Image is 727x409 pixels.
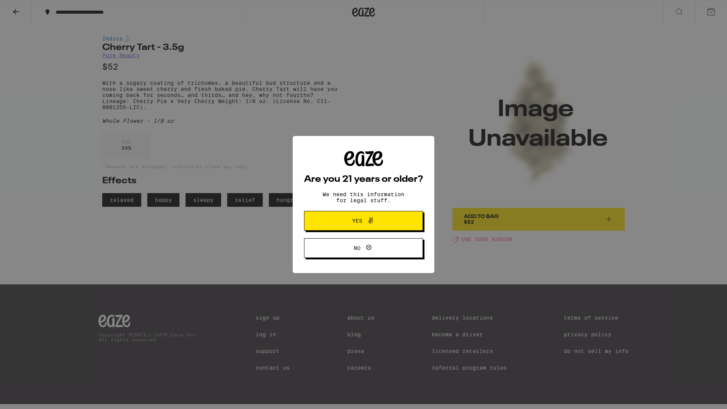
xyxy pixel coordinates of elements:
[316,191,411,203] p: We need this information for legal stuff.
[352,218,362,223] span: Yes
[304,211,423,231] button: Yes
[304,175,423,184] h2: Are you 21 years or older?
[680,386,719,405] iframe: Opens a widget where you can find more information
[354,245,360,251] span: No
[304,238,423,258] button: No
